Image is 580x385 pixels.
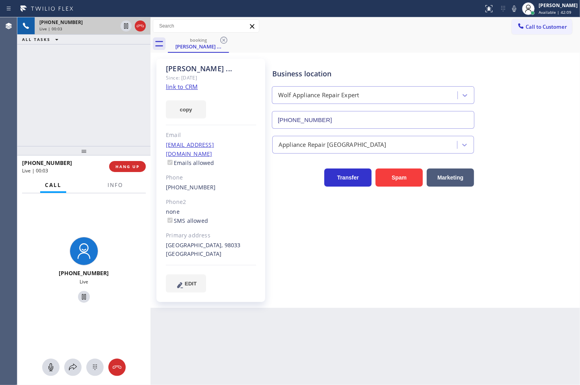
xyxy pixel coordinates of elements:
[166,83,198,91] a: link to CRM
[22,167,48,174] span: Live | 00:03
[539,2,578,9] div: [PERSON_NAME]
[166,231,256,240] div: Primary address
[169,43,228,50] div: [PERSON_NAME] ...
[509,3,520,14] button: Mute
[539,9,571,15] span: Available | 42:09
[169,35,228,52] div: Steve ...
[324,168,372,187] button: Transfer
[39,19,83,26] span: [PHONE_NUMBER]
[167,160,173,165] input: Emails allowed
[166,173,256,182] div: Phone
[59,269,109,277] span: [PHONE_NUMBER]
[86,359,104,376] button: Open dialpad
[45,181,61,189] span: Call
[512,19,572,34] button: Call to Customer
[166,131,256,140] div: Email
[427,168,474,187] button: Marketing
[272,111,474,129] input: Phone Number
[166,241,256,259] div: [GEOGRAPHIC_DATA], 98033 [GEOGRAPHIC_DATA]
[272,68,474,79] div: Business location
[17,35,66,44] button: ALL TASKS
[103,178,128,193] button: Info
[64,359,82,376] button: Open directory
[42,359,59,376] button: Mute
[115,164,139,169] span: HANG UP
[166,274,206,292] button: EDIT
[166,100,206,118] button: copy
[108,181,123,189] span: Info
[39,26,62,31] span: Live | 00:03
[153,20,259,32] input: Search
[278,91,359,100] div: Wolf Appliance Repair Expert
[166,198,256,207] div: Phone2
[109,161,146,172] button: HANG UP
[376,168,423,187] button: Spam
[166,207,256,226] div: none
[166,141,214,157] a: [EMAIL_ADDRESS][DOMAIN_NAME]
[167,218,173,223] input: SMS allowed
[78,291,90,303] button: Hold Customer
[166,183,216,191] a: [PHONE_NUMBER]
[121,20,132,31] button: Hold Customer
[40,178,66,193] button: Call
[169,37,228,43] div: booking
[135,20,146,31] button: Hang up
[22,37,50,42] span: ALL TASKS
[166,217,208,224] label: SMS allowed
[279,140,387,149] div: Appliance Repair [GEOGRAPHIC_DATA]
[22,159,72,167] span: [PHONE_NUMBER]
[166,64,256,73] div: [PERSON_NAME] ...
[166,159,214,167] label: Emails allowed
[108,359,126,376] button: Hang up
[185,281,197,287] span: EDIT
[526,23,567,30] span: Call to Customer
[166,73,256,82] div: Since: [DATE]
[80,278,88,285] span: Live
